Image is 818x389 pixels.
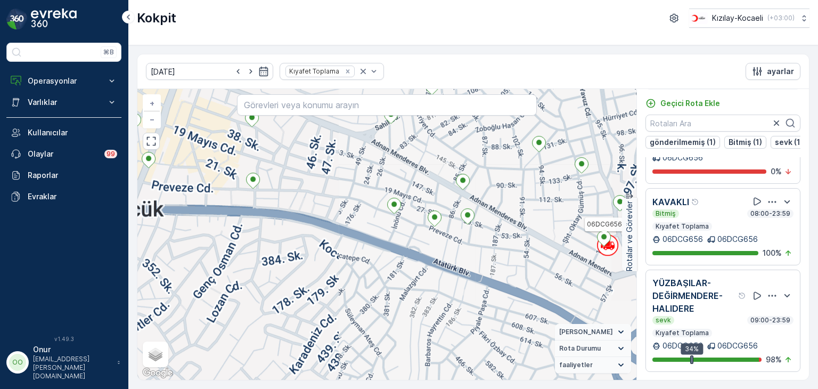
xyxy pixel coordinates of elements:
img: Google [140,366,175,380]
summary: Rota Durumu [555,341,631,357]
span: v 1.49.3 [6,336,121,342]
p: 98 % [766,354,782,365]
input: Görevleri veya konumu arayın [237,94,536,116]
button: OOOnur[EMAIL_ADDRESS][PERSON_NAME][DOMAIN_NAME] [6,344,121,380]
button: Kızılay-Kocaeli(+03:00) [689,9,809,28]
div: OO [9,354,26,371]
p: ( +03:00 ) [767,14,795,22]
p: Onur [33,344,112,355]
button: sevk (1) [771,136,807,149]
button: Bitmiş (1) [724,136,766,149]
p: sevk [655,316,672,325]
p: Kızılay-Kocaeli [712,13,763,23]
span: Rota Durumu [559,344,601,353]
img: logo_dark-DEwI_e13.png [31,9,77,30]
p: gönderilmemiş (1) [650,137,716,148]
p: ayarlar [767,66,794,77]
p: Raporlar [28,170,117,181]
p: 100 % [763,248,782,258]
a: Layers [144,343,167,366]
p: 06DCG656 [662,234,703,245]
a: Olaylar99 [6,143,121,165]
span: + [150,99,154,108]
div: Yardım Araç İkonu [691,198,700,206]
a: Raporlar [6,165,121,186]
span: faaliyetler [559,361,593,369]
span: [PERSON_NAME] [559,328,613,336]
a: Geçici Rota Ekle [645,98,720,109]
p: Bitmiş (1) [729,137,762,148]
p: Kıyafet Toplama [655,329,710,337]
p: KAVAKLI [652,196,689,208]
a: Kullanıcılar [6,122,121,143]
div: Kıyafet Toplama [286,66,341,76]
div: Yardım Araç İkonu [738,291,747,300]
p: 06DCG656 [717,341,758,351]
p: 06DCG656 [717,234,758,245]
p: 06DCG656 [662,341,703,351]
p: 0 % [771,166,782,177]
p: Kokpit [137,10,176,27]
a: Uzaklaştır [144,111,160,127]
p: Bitmiş [655,209,677,218]
p: Kullanıcılar [28,127,117,138]
p: ⌘B [103,48,114,56]
input: Rotaları Ara [645,115,800,132]
p: Rotalar ve Görevler [624,201,635,271]
summary: faaliyetler [555,357,631,374]
p: YÜZBAŞILAR-DEĞİRMENDERE- HALIDERE [652,277,736,315]
button: Operasyonlar [6,70,121,92]
button: Varlıklar [6,92,121,113]
div: Remove Kıyafet Toplama [342,67,354,76]
p: Olaylar [28,149,98,159]
p: Evraklar [28,191,117,202]
p: 08:00-23:59 [749,209,791,218]
p: 06DCG656 [662,152,703,163]
summary: [PERSON_NAME] [555,324,631,341]
img: logo [6,9,28,30]
p: Operasyonlar [28,76,100,86]
div: 34% [681,343,703,355]
img: k%C4%B1z%C4%B1lay_0jL9uU1.png [689,12,708,24]
button: gönderilmemiş (1) [645,136,720,149]
p: 09:00-23:59 [749,316,791,325]
p: [EMAIL_ADDRESS][PERSON_NAME][DOMAIN_NAME] [33,355,112,380]
p: 99 [107,150,115,158]
p: Varlıklar [28,97,100,108]
p: Kıyafet Toplama [655,222,710,231]
a: Bu bölgeyi Google Haritalar'da açın (yeni pencerede açılır) [140,366,175,380]
a: Evraklar [6,186,121,207]
a: Yakınlaştır [144,95,160,111]
p: sevk (1) [775,137,803,148]
span: − [150,115,155,124]
p: Geçici Rota Ekle [660,98,720,109]
button: ayarlar [746,63,800,80]
input: dd/mm/yyyy [146,63,273,80]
